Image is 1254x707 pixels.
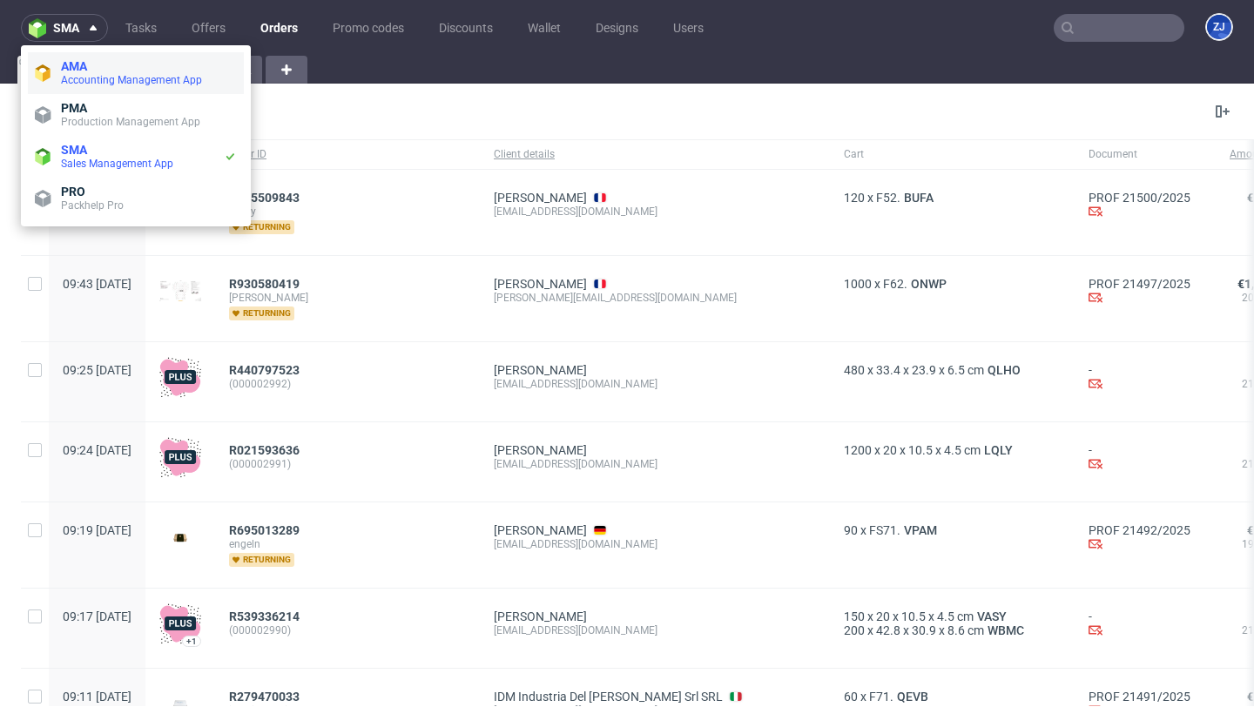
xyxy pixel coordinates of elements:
[869,523,900,537] span: FS71.
[1089,523,1190,537] a: PROF 21492/2025
[900,523,940,537] a: VPAM
[844,690,1061,704] div: x
[229,363,303,377] a: R440797523
[869,690,893,704] span: F71.
[844,623,1061,637] div: x
[229,191,300,205] span: R545509843
[428,14,503,42] a: Discounts
[63,443,131,457] span: 09:24 [DATE]
[229,443,303,457] a: R021593636
[844,191,1061,205] div: x
[229,363,300,377] span: R440797523
[494,443,587,457] a: [PERSON_NAME]
[517,14,571,42] a: Wallet
[229,537,466,551] span: engeln
[984,363,1024,377] a: QLHO
[53,22,79,34] span: sma
[981,443,1016,457] a: LQLY
[159,436,201,478] img: plus-icon.676465ae8f3a83198b3f.png
[900,191,937,205] a: BUFA
[61,199,124,212] span: Packhelp Pro
[181,14,236,42] a: Offers
[229,377,466,391] span: (000002992)
[844,363,1061,377] div: x
[61,143,87,157] span: SMA
[28,52,244,94] a: AMAAccounting Management App
[1089,277,1190,291] a: PROF 21497/2025
[229,690,300,704] span: R279470033
[585,14,649,42] a: Designs
[61,74,202,86] span: Accounting Management App
[494,277,587,291] a: [PERSON_NAME]
[61,101,87,115] span: PMA
[229,609,303,623] a: R539336214
[494,291,816,305] div: [PERSON_NAME][EMAIL_ADDRESS][DOMAIN_NAME]
[893,690,932,704] span: QEVB
[883,443,981,457] span: 20 x 10.5 x 4.5 cm
[229,609,300,623] span: R539336214
[844,609,865,623] span: 150
[63,690,131,704] span: 09:11 [DATE]
[63,609,131,623] span: 09:17 [DATE]
[844,443,1061,457] div: x
[876,609,974,623] span: 20 x 10.5 x 4.5 cm
[186,636,197,646] div: +1
[159,356,201,398] img: plus-icon.676465ae8f3a83198b3f.png
[63,363,131,377] span: 09:25 [DATE]
[494,623,816,637] div: [EMAIL_ADDRESS][DOMAIN_NAME]
[229,277,300,291] span: R930580419
[876,191,900,205] span: F52.
[844,191,865,205] span: 120
[984,623,1028,637] a: WBMC
[974,609,1010,623] a: VASY
[844,443,872,457] span: 1200
[494,523,587,537] a: [PERSON_NAME]
[1207,15,1231,39] figcaption: ZJ
[28,178,244,219] a: PROPackhelp Pro
[844,363,865,377] span: 480
[63,277,131,291] span: 09:43 [DATE]
[1089,191,1190,205] a: PROF 21500/2025
[229,191,303,205] a: R545509843
[907,277,950,291] a: ONWP
[159,280,201,301] img: data
[1089,443,1190,474] div: -
[494,191,587,205] a: [PERSON_NAME]
[844,523,858,537] span: 90
[883,277,907,291] span: F62.
[229,220,294,234] span: returning
[322,14,415,42] a: Promo codes
[1089,690,1190,704] a: PROF 21491/2025
[229,553,294,567] span: returning
[229,523,303,537] a: R695013289
[229,623,466,637] span: (000002990)
[229,205,466,219] span: mady
[61,116,200,128] span: Production Management App
[876,363,984,377] span: 33.4 x 23.9 x 6.5 cm
[61,59,87,73] span: AMA
[1089,363,1190,394] div: -
[229,277,303,291] a: R930580419
[844,523,1061,537] div: x
[844,690,858,704] span: 60
[229,523,300,537] span: R695013289
[17,56,67,84] a: All
[63,523,131,537] span: 09:19 [DATE]
[844,277,872,291] span: 1000
[29,18,53,38] img: logo
[115,14,167,42] a: Tasks
[21,14,108,42] button: sma
[159,526,201,549] img: version_two_editor_design.png
[229,306,294,320] span: returning
[494,457,816,471] div: [EMAIL_ADDRESS][DOMAIN_NAME]
[61,158,173,170] span: Sales Management App
[61,185,85,199] span: PRO
[844,147,1061,162] span: Cart
[663,14,714,42] a: Users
